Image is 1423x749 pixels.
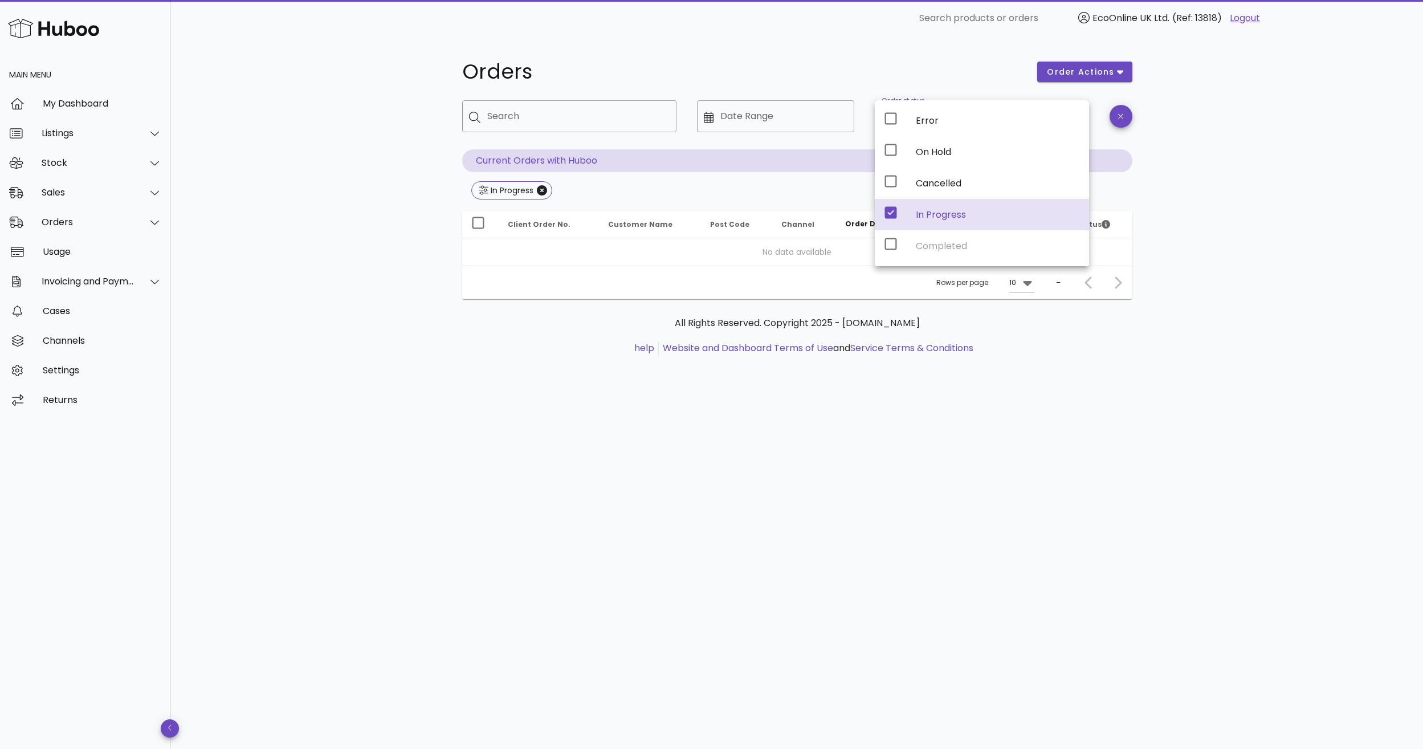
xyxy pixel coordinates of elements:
div: 10Rows per page: [1009,274,1034,292]
a: Website and Dashboard Terms of Use [663,341,833,355]
button: Close [537,185,547,196]
span: Status [1076,219,1110,229]
span: Channel [781,219,814,229]
p: All Rights Reserved. Copyright 2025 - [DOMAIN_NAME] [471,316,1123,330]
div: Sales [42,187,134,198]
div: Listings [42,128,134,139]
div: – [1056,278,1061,288]
div: Returns [43,394,162,405]
div: 10 [1009,278,1016,288]
div: Rows per page: [936,266,1034,299]
div: In Progress [916,209,1080,220]
div: Cases [43,306,162,316]
span: order actions [1046,66,1115,78]
span: Post Code [710,219,749,229]
div: Usage [43,246,162,257]
div: Channels [43,335,162,346]
label: Order status [882,97,924,105]
button: order actions [1037,62,1132,82]
div: Invoicing and Payments [42,276,134,287]
th: Channel [772,211,836,238]
th: Status [1067,211,1132,238]
span: Customer Name [608,219,672,229]
th: Customer Name [599,211,702,238]
div: Settings [43,365,162,376]
div: Orders [42,217,134,227]
li: and [659,341,973,355]
a: Service Terms & Conditions [850,341,973,355]
p: Current Orders with Huboo [462,149,1132,172]
div: Error [916,115,1080,126]
th: Post Code [701,211,772,238]
span: EcoOnline UK Ltd. [1092,11,1169,25]
h1: Orders [462,62,1024,82]
th: Order Date: Sorted descending. Activate to remove sorting. [836,211,925,238]
div: In Progress [488,185,533,196]
span: Client Order No. [508,219,570,229]
a: Logout [1230,11,1260,25]
img: Huboo Logo [8,16,99,40]
div: On Hold [916,146,1080,157]
td: No data available [462,238,1132,266]
th: Client Order No. [499,211,599,238]
span: (Ref: 13818) [1172,11,1222,25]
div: My Dashboard [43,98,162,109]
a: help [634,341,654,355]
div: Cancelled [916,178,1080,189]
span: Order Date [845,219,888,229]
div: Stock [42,157,134,168]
